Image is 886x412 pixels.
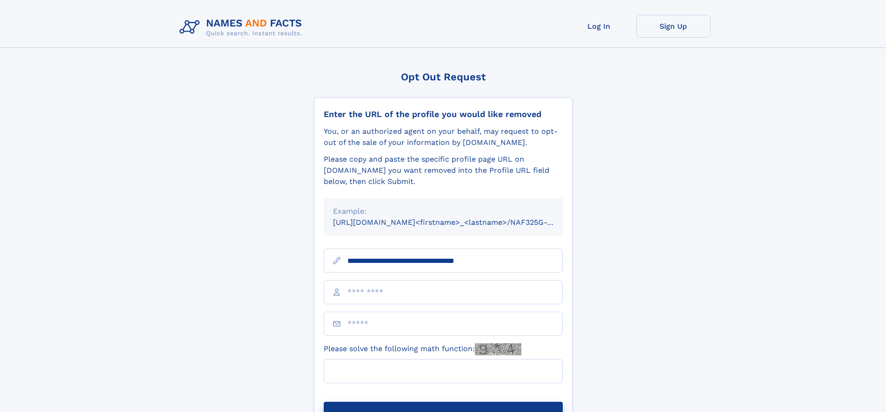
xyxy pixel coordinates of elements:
div: Opt Out Request [314,71,573,83]
a: Log In [562,15,636,38]
label: Please solve the following math function: [324,343,521,355]
small: [URL][DOMAIN_NAME]<firstname>_<lastname>/NAF325G-xxxxxxxx [333,218,580,227]
a: Sign Up [636,15,711,38]
div: Example: [333,206,553,217]
div: Enter the URL of the profile you would like removed [324,109,563,119]
div: Please copy and paste the specific profile page URL on [DOMAIN_NAME] you want removed into the Pr... [324,154,563,187]
img: Logo Names and Facts [176,15,310,40]
div: You, or an authorized agent on your behalf, may request to opt-out of the sale of your informatio... [324,126,563,148]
